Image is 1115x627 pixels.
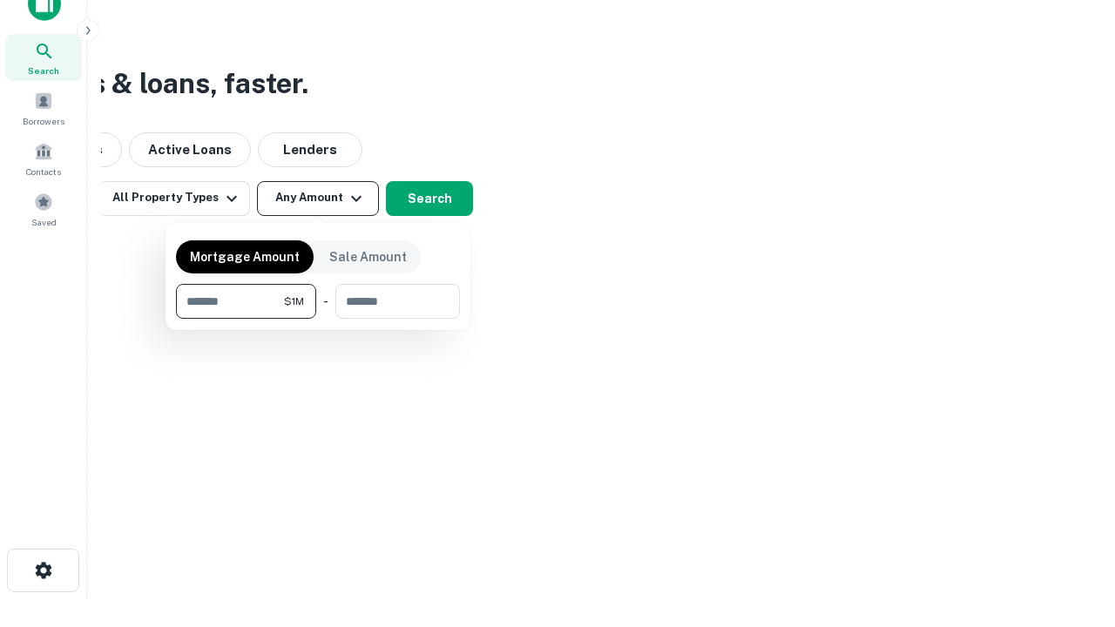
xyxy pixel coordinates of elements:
[190,247,300,266] p: Mortgage Amount
[1028,488,1115,571] iframe: Chat Widget
[284,293,304,309] span: $1M
[323,284,328,319] div: -
[329,247,407,266] p: Sale Amount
